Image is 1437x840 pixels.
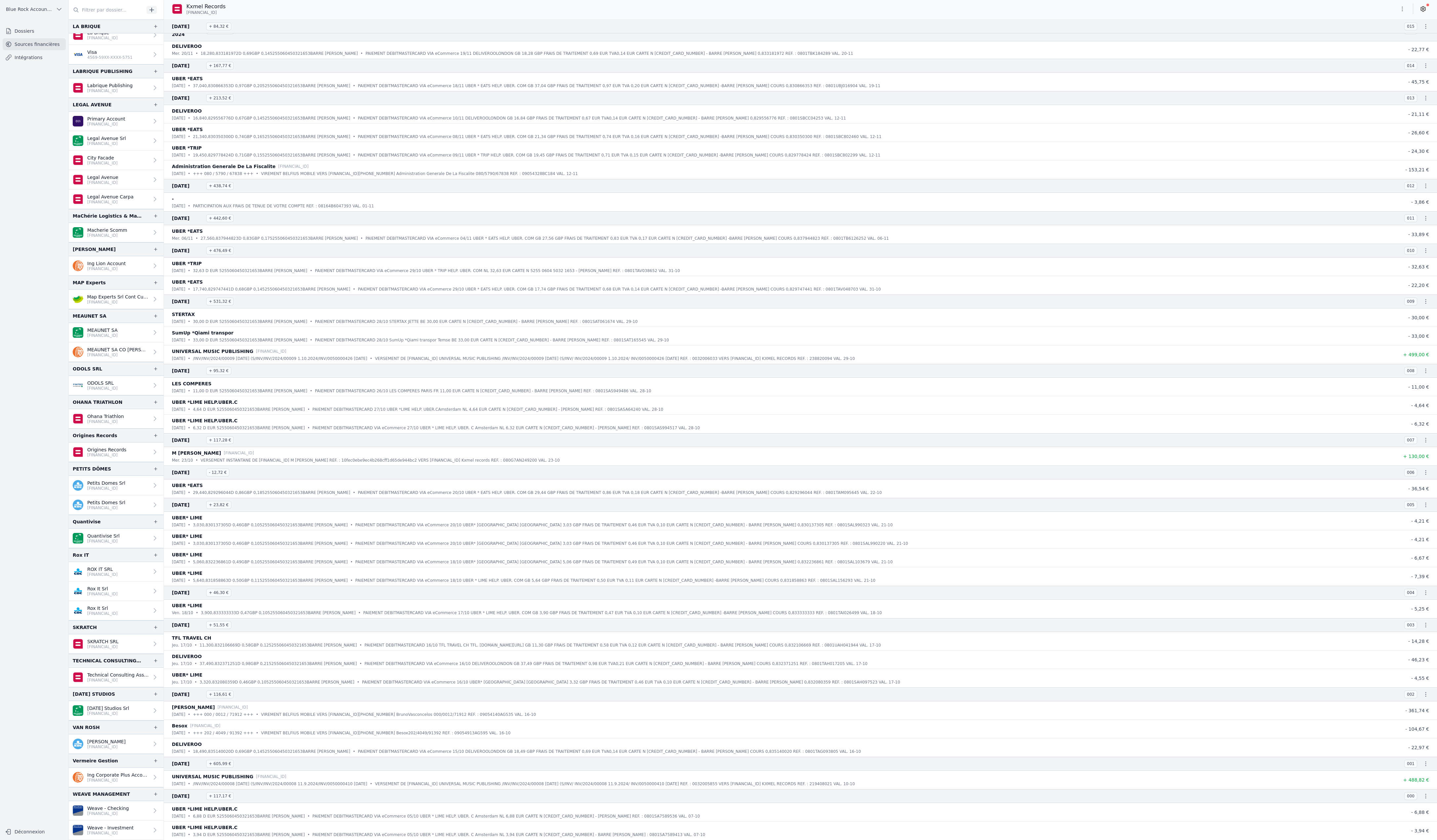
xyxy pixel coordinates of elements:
[206,182,234,190] span: + 438,74 €
[206,247,234,255] span: + 476,49 €
[1408,333,1429,339] span: - 33,00 €
[87,174,118,181] p: Legal Avenue
[172,94,204,102] span: [DATE]
[201,457,560,464] p: VERSEMENT INSTANTANE DE [FINANCIAL_ID] M [PERSON_NAME] REF. : 10fec0ebe9ec4b268cff1d65de944bc2 VE...
[312,425,700,431] p: PAIEMENT DEBITMASTERCARD VIA eCommerce 27/10 UBER * LIME HELP. UBER. C Amsterdam NL 6,32 EUR CART...
[206,297,234,305] span: + 531,32 €
[87,644,119,649] p: [FINANCIAL_ID]
[188,203,190,209] div: •
[87,122,125,127] p: [FINANCIAL_ID]
[73,22,100,30] div: LA BRIQUE
[73,705,83,716] img: BNP_BE_BUSINESS_GEBABEBB.png
[172,310,195,318] p: STERTAX
[87,413,124,420] p: Ohana Triathlon
[261,170,578,177] p: VIREMENT BELFIUS MOBILE VERS [FINANCIAL_ID][PHONE_NUMBER] Administration Generale De La Fiscalite...
[73,49,83,60] img: visa.png
[256,348,287,355] p: [FINANCIAL_ID]
[172,318,185,325] p: [DATE]
[193,522,348,528] p: 3,030,830137305D 0,46GBP 0,105255060450321653BARRE [PERSON_NAME]
[206,367,231,375] span: + 95,32 €
[310,267,312,274] div: •
[87,82,133,89] p: Labrique Publishing
[69,112,164,131] a: Primary Account [FINANCIAL_ID]
[73,413,83,424] img: belfius.png
[1408,47,1429,52] span: - 22,77 €
[87,233,127,238] p: [FINANCIAL_ID]
[69,290,164,309] a: Map Experts Srl Cont Curent [FINANCIAL_ID]
[278,163,309,170] p: [FINANCIAL_ID]
[366,235,889,242] p: PAIEMENT DEBITMASTERCARD VIA eCommerce 04/11 UBER * EATS HELP. UBER. COM GB 27,56 GBP FRAIS DE TR...
[172,449,221,457] p: M [PERSON_NAME]
[69,634,164,654] a: SKRATCH SRL [FINANCIAL_ID]
[69,601,164,620] a: Rox It Srl [FINANCIAL_ID]
[69,668,164,687] a: Technical Consulting Assoc [FINANCIAL_ID]
[193,286,350,293] p: 17,740,829747441D 0,68GBP 0,145255060450321653BARRE [PERSON_NAME]
[73,380,83,391] img: FINTRO_BE_BUSINESS_GEBABEBB.png
[193,152,350,158] p: 19,450,829778424D 0,71GBP 0,155255060450321653BARRE [PERSON_NAME]
[73,135,83,146] img: BNP_BE_BUSINESS_GEBABEBB.png
[193,337,307,343] p: 33,00 D EUR 5255060450321653BARRE [PERSON_NAME]
[87,830,134,836] p: [FINANCIAL_ID]
[73,101,112,109] div: LEGAL AVENUE
[73,312,106,320] div: MEAUNET SA
[87,744,126,750] p: [FINANCIAL_ID]
[206,94,234,102] span: + 213,52 €
[1408,264,1429,269] span: - 32,63 €
[87,638,119,645] p: SKRATCH SRL
[73,518,101,526] div: Quantivise
[87,572,118,577] p: [FINANCIAL_ID]
[3,38,66,50] a: Sources financières
[69,323,164,342] a: MEAUNET SA [FINANCIAL_ID]
[196,235,198,242] div: •
[206,501,231,509] span: + 23,82 €
[69,801,164,821] a: Weave - Checking [FINANCIAL_ID]
[87,452,126,458] p: [FINANCIAL_ID]
[87,605,118,612] p: Rox It Srl
[69,701,164,720] a: [DATE] Studios Srl [FINANCIAL_ID]
[172,329,234,337] p: SumUp *Qiami transpor
[73,500,83,510] img: kbc.png
[3,25,66,37] a: Dossiers
[188,133,190,140] div: •
[69,223,164,242] a: Macherie Scomm [FINANCIAL_ID]
[1403,352,1429,357] span: + 499,00 €
[87,566,118,573] p: ROX IT SRL
[69,78,164,98] a: Labrique Publishing [FINANCIAL_ID]
[172,380,212,388] p: LES COMPERES
[358,286,881,293] p: PAIEMENT DEBITMASTERCARD VIA eCommerce 29/10 UBER * EATS HELP. UBER. COM GB 17,74 GBP FRAIS DE TR...
[73,480,83,491] img: kbc.png
[172,4,182,14] img: belfius.png
[87,266,126,271] p: [FINANCIAL_ID]
[307,425,310,431] div: •
[73,116,83,126] img: AION_BMPBBEBBXXX.png
[353,152,355,158] div: •
[73,825,83,835] img: VAN_BREDA_JVBABE22XXX.png
[87,611,118,616] p: [FINANCIAL_ID]
[172,260,202,267] p: UBER *TRIP
[1404,367,1417,375] span: 008
[172,195,174,203] p: -
[1404,214,1417,222] span: 011
[358,83,880,89] p: PAIEMENT DEBITMASTERCARD VIA eCommerce 18/11 UBER * EATS HELP. UBER. COM GB 37,04 GBP FRAIS DE TR...
[172,286,185,293] p: [DATE]
[87,294,149,300] p: Map Experts Srl Cont Curent
[186,3,226,11] p: Kxmel Records
[87,135,126,142] p: Legal Avenue Srl
[188,152,190,158] div: •
[73,772,83,783] img: ing.png
[73,245,116,253] div: [PERSON_NAME]
[69,562,164,581] a: ROX IT SRL [FINANCIAL_ID]
[315,267,680,274] p: PAIEMENT DEBITMASTERCARD VIA eCommerce 29/10 UBER * TRIP HELP. UBER. COM NL 32,63 EUR CARTE N 525...
[188,115,190,122] div: •
[73,533,83,543] img: BNP_BE_BUSINESS_GEBABEBB.png
[87,591,118,597] p: [FINANCIAL_ID]
[1404,22,1417,30] span: 015
[172,417,238,425] p: UBER *LIME HELP.UBER.C
[172,152,185,158] p: [DATE]
[87,346,149,353] p: MEAUNET SA CO [PERSON_NAME]
[1404,247,1417,255] span: 010
[87,419,124,424] p: [FINANCIAL_ID]
[172,469,204,476] span: [DATE]
[172,75,203,83] p: UBER *EATS
[69,170,164,190] a: Legal Avenue [FINANCIAL_ID]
